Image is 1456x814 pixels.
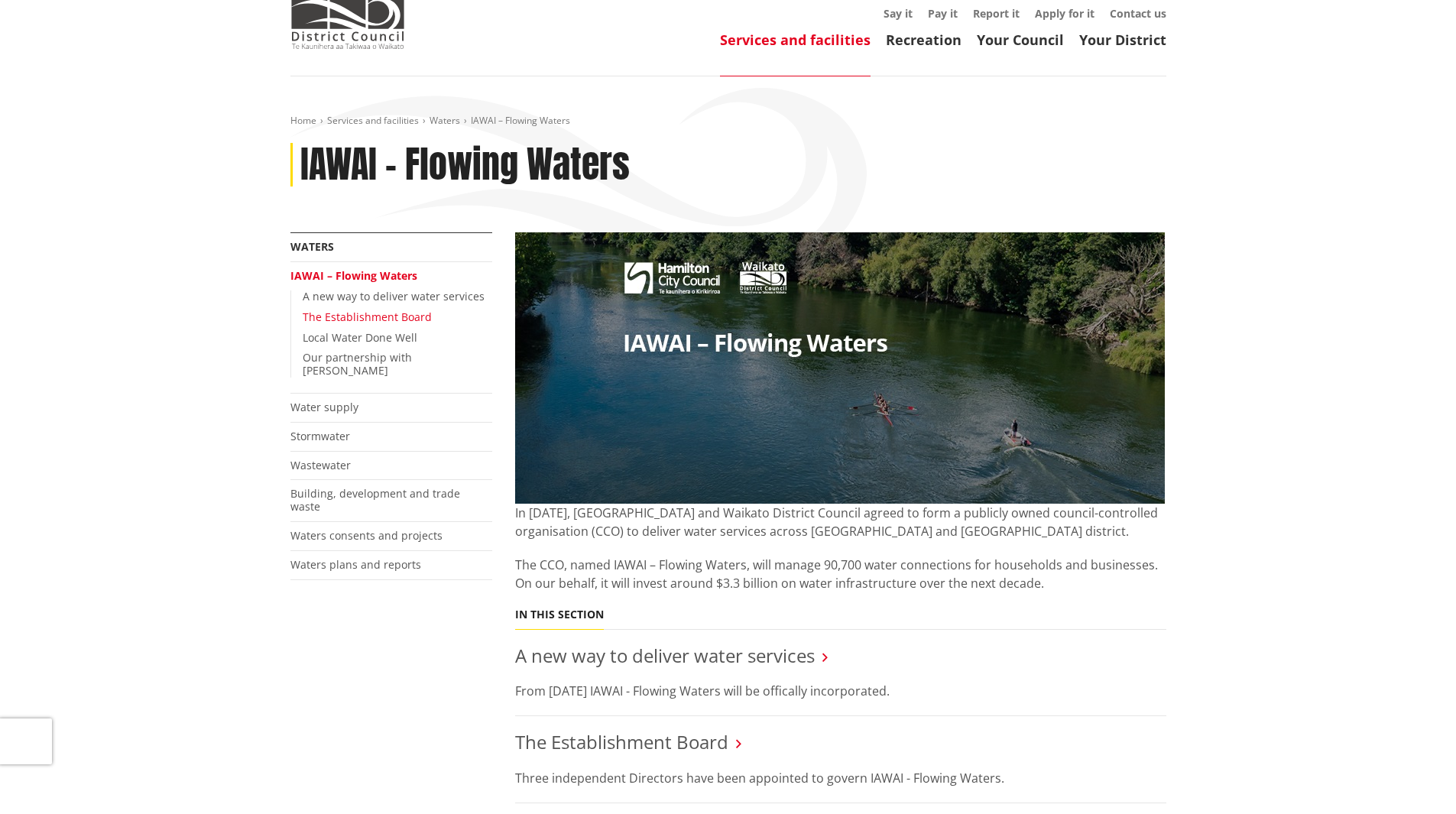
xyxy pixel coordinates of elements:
a: The Establishment Board [515,729,728,754]
a: Water supply [290,400,358,414]
a: Wastewater [290,458,351,472]
a: Home [290,114,316,127]
a: Say it [884,6,913,21]
a: Report it [973,6,1020,21]
a: Apply for it [1035,6,1094,21]
a: Building, development and trade waste [290,486,460,514]
a: Waters consents and projects [290,528,443,543]
a: The Establishment Board [303,310,432,324]
a: A new way to deliver water services [303,289,485,303]
a: Stormwater [290,429,350,443]
a: Services and facilities [327,114,419,127]
a: Pay it [928,6,958,21]
iframe: Messenger Launcher [1386,750,1441,805]
nav: breadcrumb [290,115,1166,128]
a: Waters plans and reports [290,557,421,572]
p: From [DATE] IAWAI - Flowing Waters will be offically incorporated. [515,682,1166,700]
a: Services and facilities [720,31,871,49]
a: Waters [290,239,334,254]
p: The CCO, named IAWAI – Flowing Waters, will manage 90,700 water connections for households and bu... [515,556,1166,592]
h1: IAWAI – Flowing Waters [300,143,630,187]
a: A new way to deliver water services [515,643,815,668]
img: 27080 HCC Website Banner V10 [515,232,1165,504]
a: Contact us [1110,6,1166,21]
a: Our partnership with [PERSON_NAME] [303,350,412,378]
a: Waters [430,114,460,127]
span: IAWAI – Flowing Waters [471,114,570,127]
h5: In this section [515,608,604,621]
p: Three independent Directors have been appointed to govern IAWAI - Flowing Waters. [515,769,1166,787]
a: Recreation [886,31,961,49]
p: In [DATE], [GEOGRAPHIC_DATA] and Waikato District Council agreed to form a publicly owned council... [515,504,1166,540]
a: Your Council [977,31,1064,49]
a: IAWAI – Flowing Waters [290,268,417,283]
a: Local Water Done Well [303,330,417,345]
a: Your District [1079,31,1166,49]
